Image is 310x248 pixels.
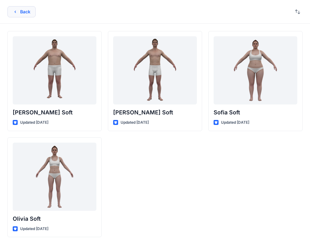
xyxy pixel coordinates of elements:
[113,108,197,117] p: [PERSON_NAME] Soft
[113,36,197,104] a: Oliver Soft
[20,226,48,232] p: Updated [DATE]
[20,119,48,126] p: Updated [DATE]
[7,6,36,17] button: Back
[13,143,96,211] a: Olivia Soft
[13,36,96,104] a: Joseph Soft
[13,108,96,117] p: [PERSON_NAME] Soft
[13,215,96,223] p: Olivia Soft
[214,36,297,104] a: Sofia Soft
[221,119,249,126] p: Updated [DATE]
[214,108,297,117] p: Sofia Soft
[121,119,149,126] p: Updated [DATE]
